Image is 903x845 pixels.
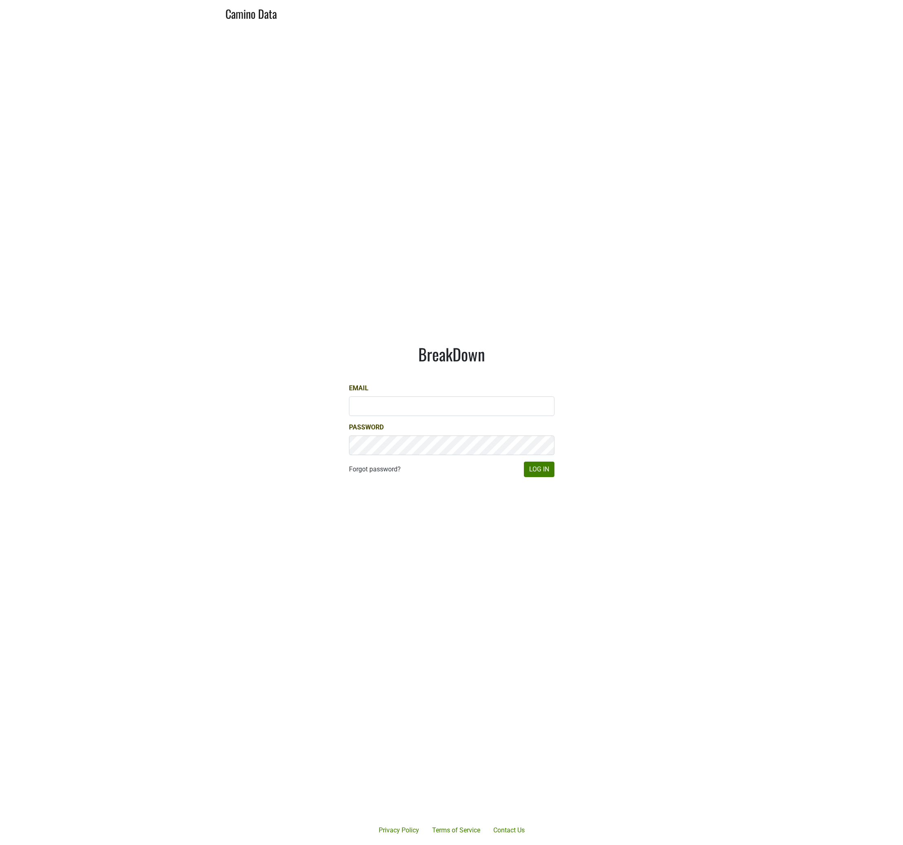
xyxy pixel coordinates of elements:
[225,3,277,22] a: Camino Data
[349,383,369,393] label: Email
[349,464,401,474] a: Forgot password?
[349,422,384,432] label: Password
[349,344,554,364] h1: BreakDown
[524,462,554,477] button: Log In
[487,822,531,838] a: Contact Us
[426,822,487,838] a: Terms of Service
[372,822,426,838] a: Privacy Policy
